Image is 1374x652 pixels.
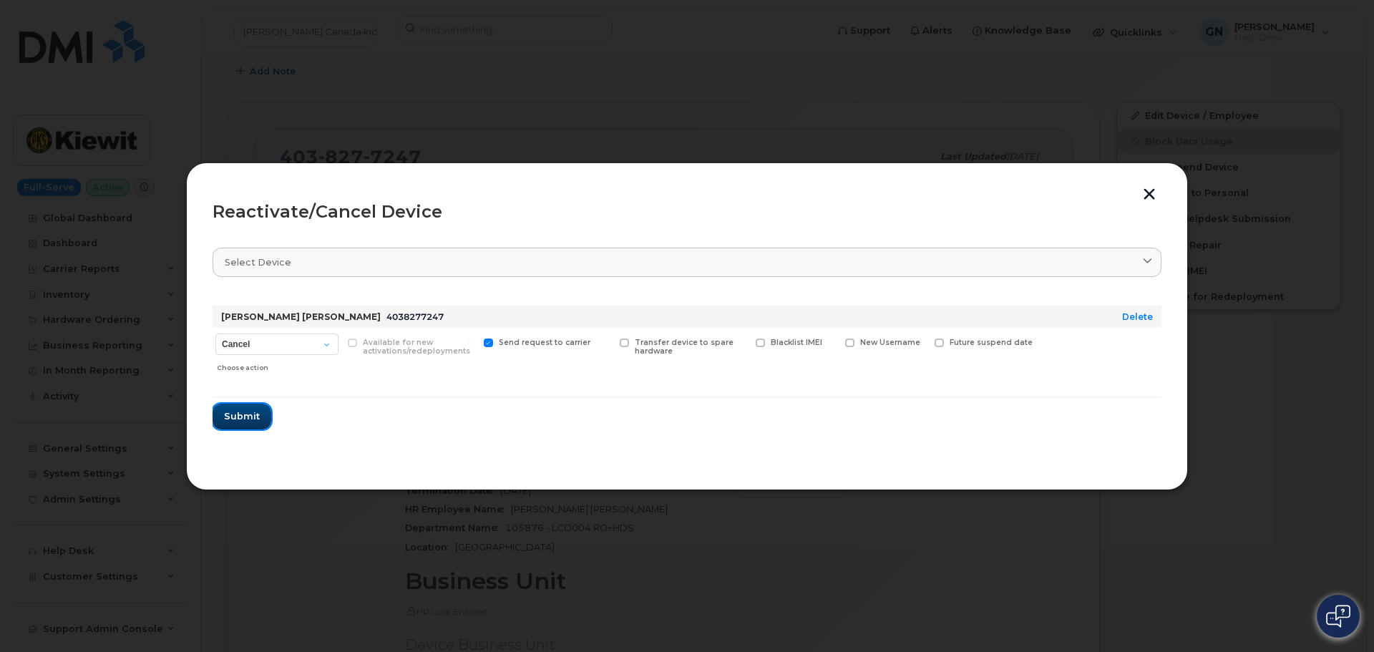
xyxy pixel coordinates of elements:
input: Transfer device to spare hardware [603,339,610,346]
div: Choose action [217,356,338,374]
div: Reactivate/Cancel Device [213,203,1161,220]
span: Available for new activations/redeployments [363,338,470,356]
a: Delete [1122,311,1153,322]
a: Select device [213,248,1161,277]
input: Future suspend date [917,339,925,346]
span: Send request to carrier [499,338,590,347]
span: Transfer device to spare hardware [635,338,734,356]
input: Blacklist IMEI [739,339,746,346]
span: Select device [225,256,291,269]
input: Send request to carrier [467,339,474,346]
span: Blacklist IMEI [771,338,822,347]
span: Submit [224,409,260,423]
span: New Username [860,338,920,347]
input: New Username [828,339,835,346]
img: Open chat [1326,605,1350,628]
strong: [PERSON_NAME] [PERSON_NAME] [221,311,381,322]
button: Submit [213,404,271,429]
input: Available for new activations/redeployments [331,339,338,346]
span: 4038277247 [386,311,444,322]
span: Future suspend date [950,338,1033,347]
